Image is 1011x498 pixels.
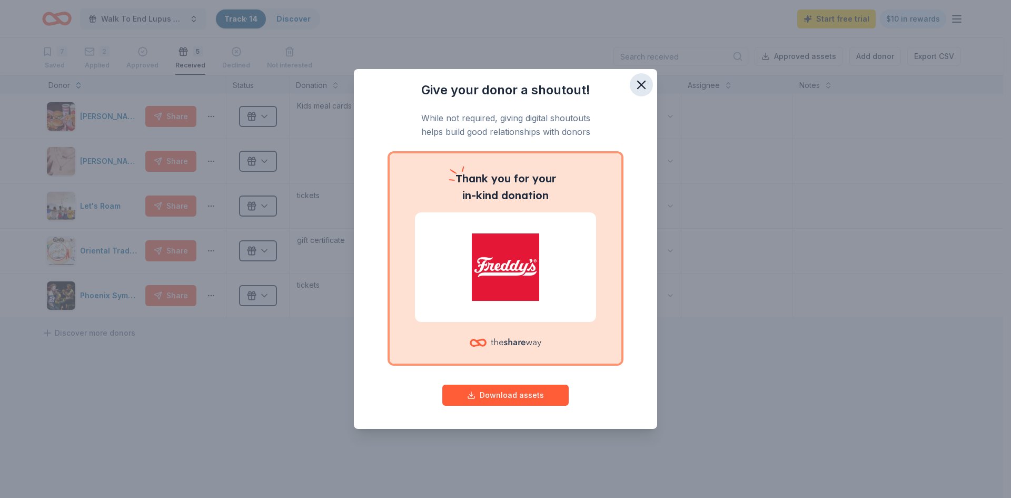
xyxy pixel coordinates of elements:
h3: Give your donor a shoutout! [375,82,636,99]
button: Download assets [442,385,569,406]
p: you for your in-kind donation [415,170,596,204]
p: While not required, giving digital shoutouts helps build good relationships with donors [375,111,636,139]
img: Freddy's Frozen Custard & Steakburgers [428,233,583,301]
span: Thank [455,172,488,185]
